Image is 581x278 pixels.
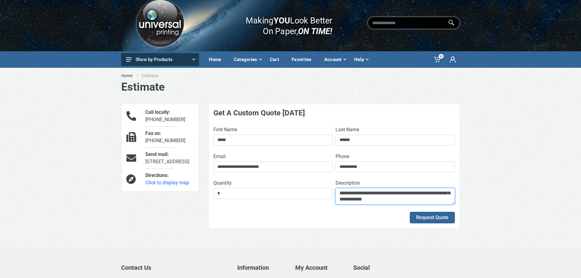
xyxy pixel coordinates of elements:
div: [STREET_ADDRESS] [141,151,198,165]
label: Quantity [213,179,232,187]
div: [PHONE_NUMBER] [141,130,198,144]
button: Show by Products [121,53,199,66]
div: Making Look Better On Paper, [234,9,332,37]
div: Categories [230,53,266,66]
a: Click to display map [145,180,189,186]
div: Favorites [287,53,320,66]
a: Cart [266,51,287,68]
div: Cart [266,53,287,66]
h5: Social [353,264,460,271]
a: 0 [430,51,445,68]
label: Description [336,179,360,187]
label: First Name [213,126,237,133]
a: Home [121,73,133,79]
nav: breadcrumb [121,73,460,79]
button: Request Quote [410,212,455,223]
b: YOU [274,15,290,26]
span: Fax us: [145,130,161,136]
i: ON TIME! [298,26,332,36]
h1: Estimate [121,81,460,94]
label: Phone [336,153,349,160]
h5: Contact Us [121,264,228,271]
div: Help [350,53,372,66]
h5: My Account [295,264,344,271]
span: 0 [439,54,444,59]
div: Account [320,53,350,66]
h5: Information [237,264,286,271]
li: Estimate [142,73,168,79]
a: Favorites [287,51,320,68]
div: Home [205,53,230,66]
span: Send mail: [145,151,169,157]
span: Directions: [145,172,169,178]
h4: Get A Custom Quote [DATE] [213,109,455,117]
a: Home [205,51,230,68]
span: Call locally: [145,109,170,115]
div: [PHONE_NUMBER] [141,109,198,123]
label: Last Name [336,126,359,133]
label: Email [213,153,226,160]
